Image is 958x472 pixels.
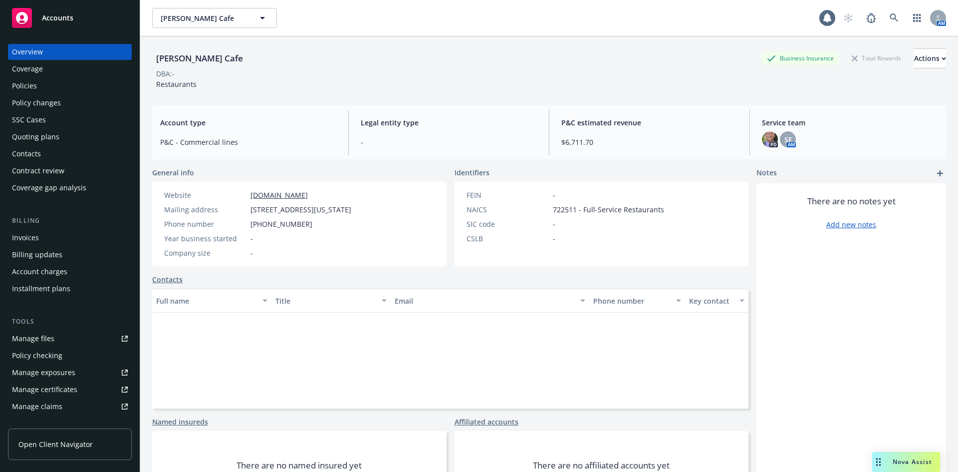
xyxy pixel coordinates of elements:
[12,61,43,77] div: Coverage
[160,137,336,147] span: P&C - Commercial lines
[250,190,308,200] a: [DOMAIN_NAME]
[561,137,737,147] span: $6,711.70
[8,281,132,297] a: Installment plans
[8,146,132,162] a: Contacts
[8,382,132,398] a: Manage certificates
[361,117,537,128] span: Legal entity type
[907,8,927,28] a: Switch app
[455,417,518,427] a: Affiliated accounts
[42,14,73,22] span: Accounts
[152,8,277,28] button: [PERSON_NAME] Cafe
[8,95,132,111] a: Policy changes
[455,167,489,178] span: Identifiers
[467,204,549,215] div: NAICS
[12,78,37,94] div: Policies
[561,117,737,128] span: P&C estimated revenue
[8,180,132,196] a: Coverage gap analysis
[12,348,62,364] div: Policy checking
[826,219,876,230] a: Add new notes
[12,146,41,162] div: Contacts
[152,167,194,178] span: General info
[553,233,555,244] span: -
[8,61,132,77] a: Coverage
[8,129,132,145] a: Quoting plans
[914,49,946,68] div: Actions
[12,416,59,432] div: Manage BORs
[12,180,86,196] div: Coverage gap analysis
[12,331,54,347] div: Manage files
[12,247,62,263] div: Billing updates
[8,163,132,179] a: Contract review
[553,190,555,200] span: -
[8,264,132,280] a: Account charges
[762,52,839,64] div: Business Insurance
[152,289,271,313] button: Full name
[934,167,946,179] a: add
[12,95,61,111] div: Policy changes
[8,399,132,415] a: Manage claims
[8,416,132,432] a: Manage BORs
[8,365,132,381] a: Manage exposures
[395,296,574,306] div: Email
[250,219,312,229] span: [PHONE_NUMBER]
[250,233,253,244] span: -
[8,348,132,364] a: Policy checking
[847,52,906,64] div: Total Rewards
[762,117,938,128] span: Service team
[689,296,733,306] div: Key contact
[164,248,246,258] div: Company size
[271,289,391,313] button: Title
[12,112,46,128] div: SSC Cases
[589,289,685,313] button: Phone number
[8,216,132,226] div: Billing
[164,219,246,229] div: Phone number
[884,8,904,28] a: Search
[593,296,670,306] div: Phone number
[8,78,132,94] a: Policies
[156,296,256,306] div: Full name
[807,195,896,207] span: There are no notes yet
[893,458,932,466] span: Nova Assist
[553,219,555,229] span: -
[12,382,77,398] div: Manage certificates
[152,52,247,65] div: [PERSON_NAME] Cafe
[160,117,336,128] span: Account type
[161,13,247,23] span: [PERSON_NAME] Cafe
[361,137,537,147] span: -
[872,452,885,472] div: Drag to move
[533,460,670,472] span: There are no affiliated accounts yet
[784,134,792,145] span: SF
[12,163,64,179] div: Contract review
[8,4,132,32] a: Accounts
[553,204,664,215] span: 722511 - Full-Service Restaurants
[12,44,43,60] div: Overview
[12,281,70,297] div: Installment plans
[156,68,175,79] div: DBA: -
[467,233,549,244] div: CSLB
[18,439,93,450] span: Open Client Navigator
[12,399,62,415] div: Manage claims
[12,365,75,381] div: Manage exposures
[250,204,351,215] span: [STREET_ADDRESS][US_STATE]
[8,317,132,327] div: Tools
[156,79,197,89] span: Restaurants
[275,296,376,306] div: Title
[152,417,208,427] a: Named insureds
[152,274,183,285] a: Contacts
[12,230,39,246] div: Invoices
[762,131,778,147] img: photo
[467,219,549,229] div: SIC code
[756,167,777,179] span: Notes
[237,460,362,472] span: There are no named insured yet
[467,190,549,200] div: FEIN
[685,289,748,313] button: Key contact
[8,331,132,347] a: Manage files
[250,248,253,258] span: -
[8,230,132,246] a: Invoices
[838,8,858,28] a: Start snowing
[8,44,132,60] a: Overview
[391,289,589,313] button: Email
[8,112,132,128] a: SSC Cases
[872,452,940,472] button: Nova Assist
